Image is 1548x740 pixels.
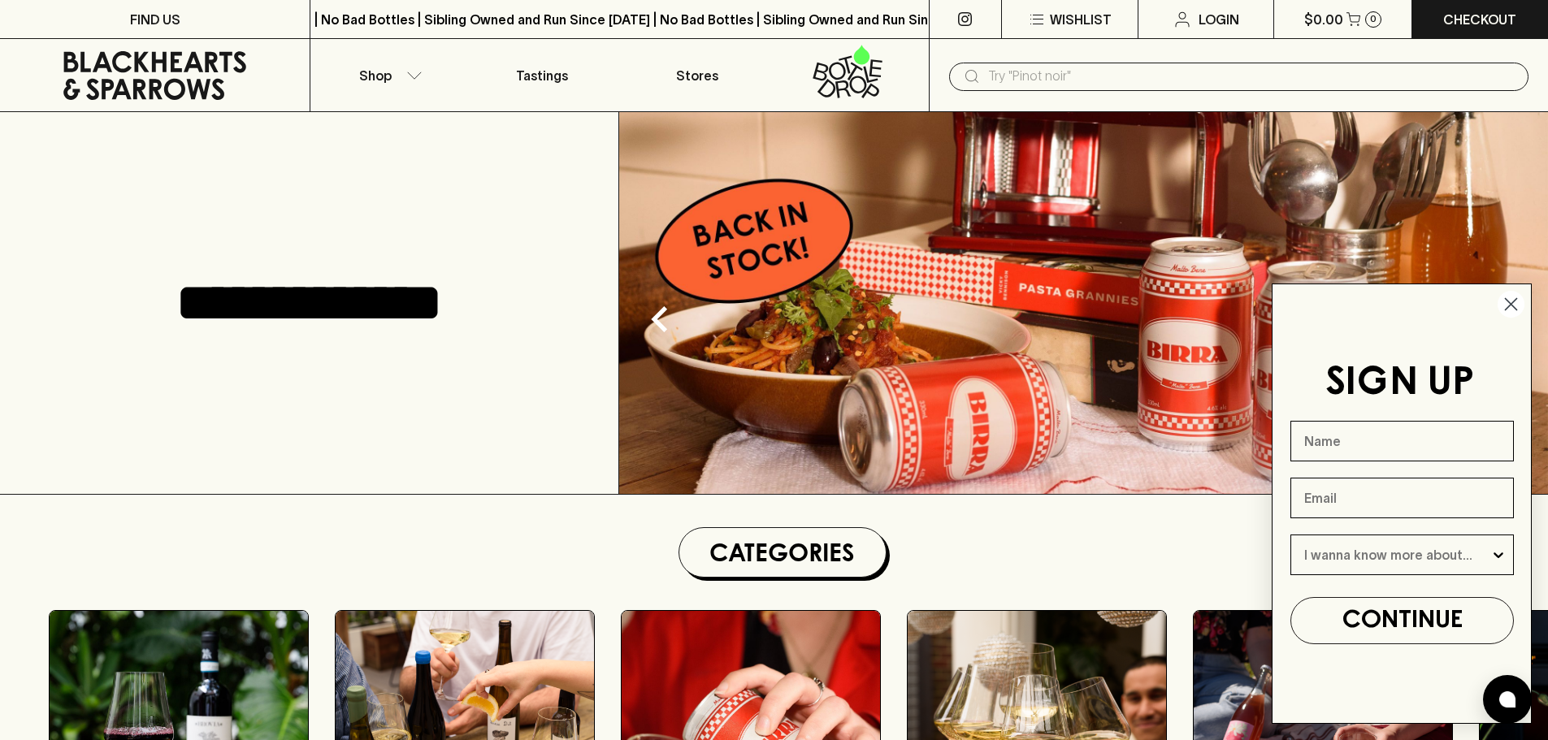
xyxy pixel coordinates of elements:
p: $0.00 [1304,10,1343,29]
a: Stores [620,39,774,111]
button: Shop [310,39,465,111]
h1: Categories [686,534,879,570]
div: FLYOUT Form [1255,267,1548,740]
input: Email [1290,478,1514,518]
img: bubble-icon [1499,691,1515,708]
button: Close dialog [1497,290,1525,318]
p: Stores [676,66,718,85]
input: I wanna know more about... [1304,535,1490,574]
button: CONTINUE [1290,597,1514,644]
p: Login [1199,10,1239,29]
p: 0 [1370,15,1377,24]
p: Wishlist [1050,10,1112,29]
p: Shop [359,66,392,85]
img: optimise [619,112,1548,494]
p: FIND US [130,10,180,29]
span: SIGN UP [1325,365,1474,402]
input: Name [1290,421,1514,461]
p: Tastings [516,66,568,85]
a: Tastings [465,39,619,111]
button: Previous [627,287,692,352]
p: Checkout [1443,10,1516,29]
input: Try "Pinot noir" [988,63,1515,89]
button: Show Options [1490,535,1507,574]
